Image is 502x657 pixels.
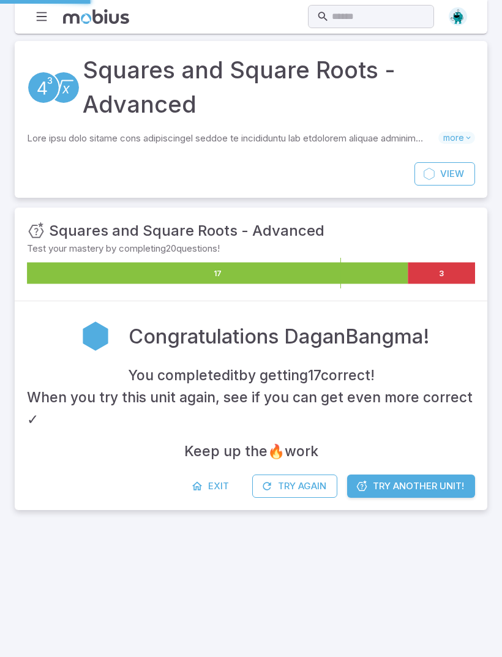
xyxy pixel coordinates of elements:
img: octagon.svg [449,7,467,26]
a: Exit [185,475,238,498]
h2: Congratulations DaganBangma! [129,321,430,351]
h4: Keep up the 🔥 work [184,440,318,462]
h4: When you try this unit again, see if you can get even more correct ✓ [27,386,475,430]
a: Radicals [47,71,80,104]
h4: You completed it by getting 17 correct ! [128,364,375,386]
p: Test your mastery by completing 20 questions! [27,242,475,255]
button: Try Again [252,475,337,498]
h3: Squares and Square Roots - Advanced [49,220,324,242]
p: Lore ipsu dolo sitame cons adipiscingel seddoe te incididuntu lab etdolorem aliquae adminim venia... [27,132,438,145]
h1: Squares and Square Roots - Advanced [83,53,475,122]
span: Exit [208,479,229,493]
span: View [440,167,464,181]
a: Try Another Unit! [347,475,475,498]
a: View [414,162,475,186]
a: Exponents [27,71,60,104]
span: Try Another Unit! [373,479,464,493]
